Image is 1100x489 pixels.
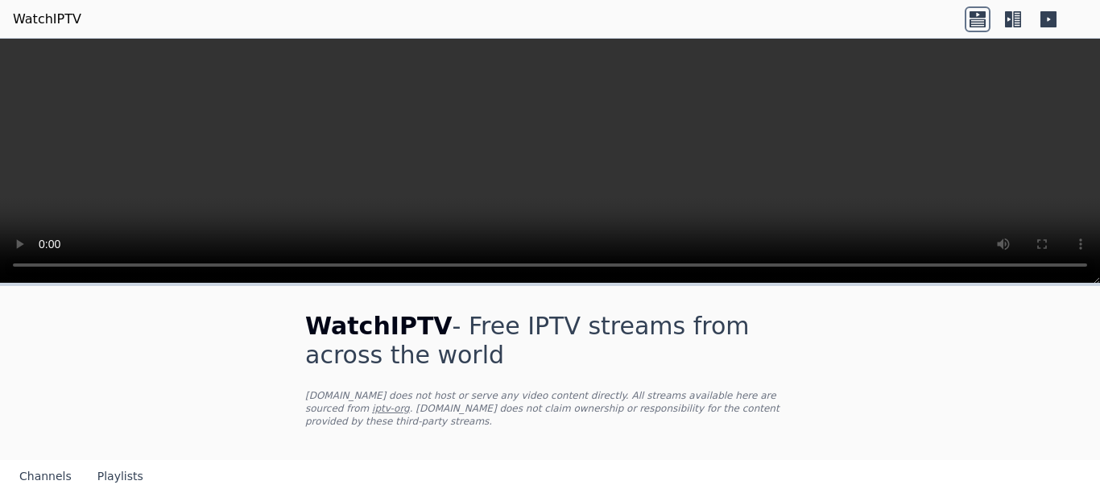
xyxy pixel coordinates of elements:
[372,403,410,414] a: iptv-org
[13,10,81,29] a: WatchIPTV
[305,312,795,370] h1: - Free IPTV streams from across the world
[305,312,453,340] span: WatchIPTV
[305,389,795,428] p: [DOMAIN_NAME] does not host or serve any video content directly. All streams available here are s...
